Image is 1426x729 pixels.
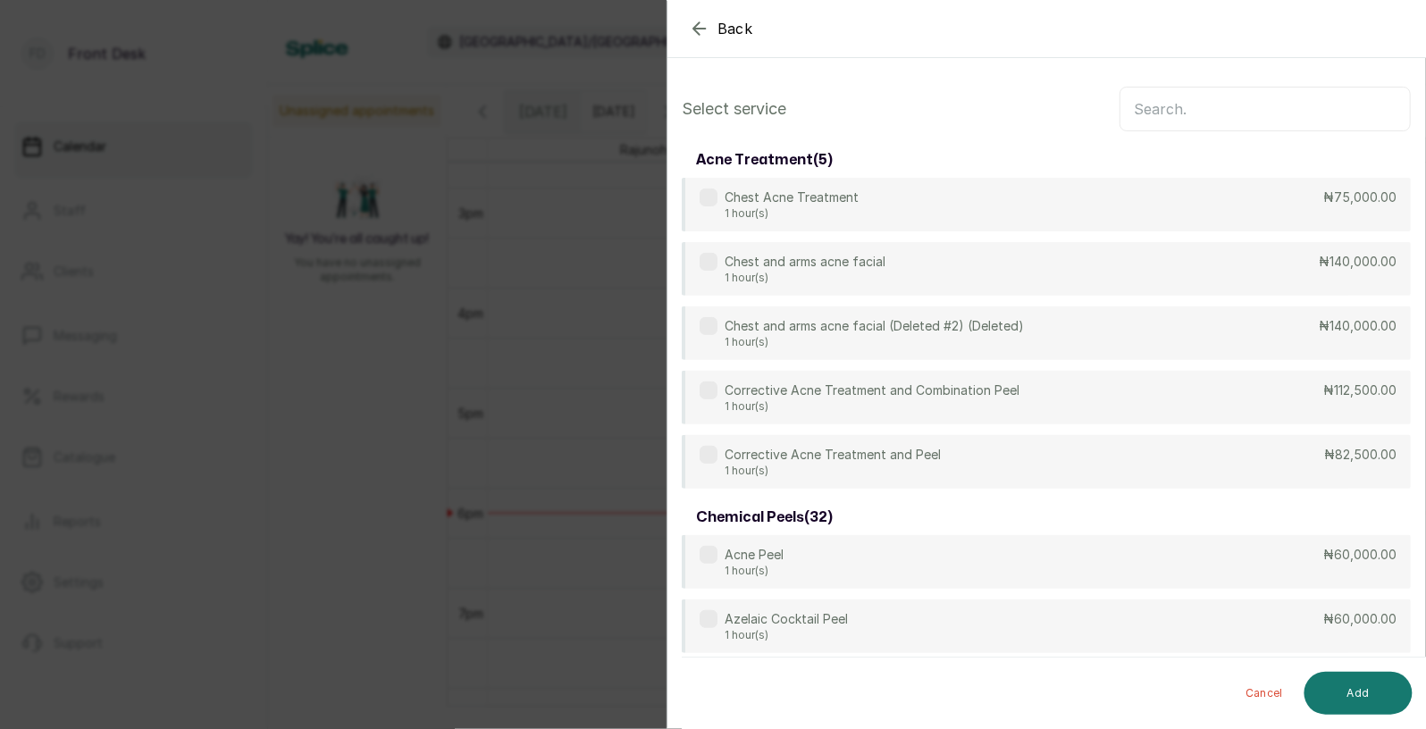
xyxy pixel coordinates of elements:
p: 1 hour(s) [725,464,941,478]
button: Add [1304,672,1413,715]
h3: acne treatment ( 5 ) [696,149,833,171]
p: Acne Peel [725,546,784,564]
p: ₦140,000.00 [1319,253,1397,271]
p: ₦75,000.00 [1323,189,1397,206]
p: ₦112,500.00 [1323,381,1397,399]
p: 1 hour(s) [725,335,1024,349]
p: Corrective Acne Treatment and Peel [725,446,941,464]
p: Corrective Acne Treatment and Combination Peel [725,381,1019,399]
p: 1 hour(s) [725,564,784,578]
p: Select service [682,96,786,121]
p: ₦60,000.00 [1323,610,1397,628]
p: 1 hour(s) [725,271,885,285]
p: Chest Acne Treatment [725,189,859,206]
p: Azelaic Cocktail Peel [725,610,848,628]
button: Cancel [1231,672,1297,715]
span: Back [717,18,753,39]
p: 1 hour(s) [725,399,1019,414]
button: Back [689,18,753,39]
p: 1 hour(s) [725,628,848,642]
h3: chemical peels ( 32 ) [696,507,833,528]
p: ₦140,000.00 [1319,317,1397,335]
p: ₦82,500.00 [1324,446,1397,464]
p: Chest and arms acne facial (Deleted #2) (Deleted) [725,317,1024,335]
p: Chest and arms acne facial [725,253,885,271]
input: Search. [1120,87,1411,131]
p: 1 hour(s) [725,206,859,221]
p: ₦60,000.00 [1323,546,1397,564]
